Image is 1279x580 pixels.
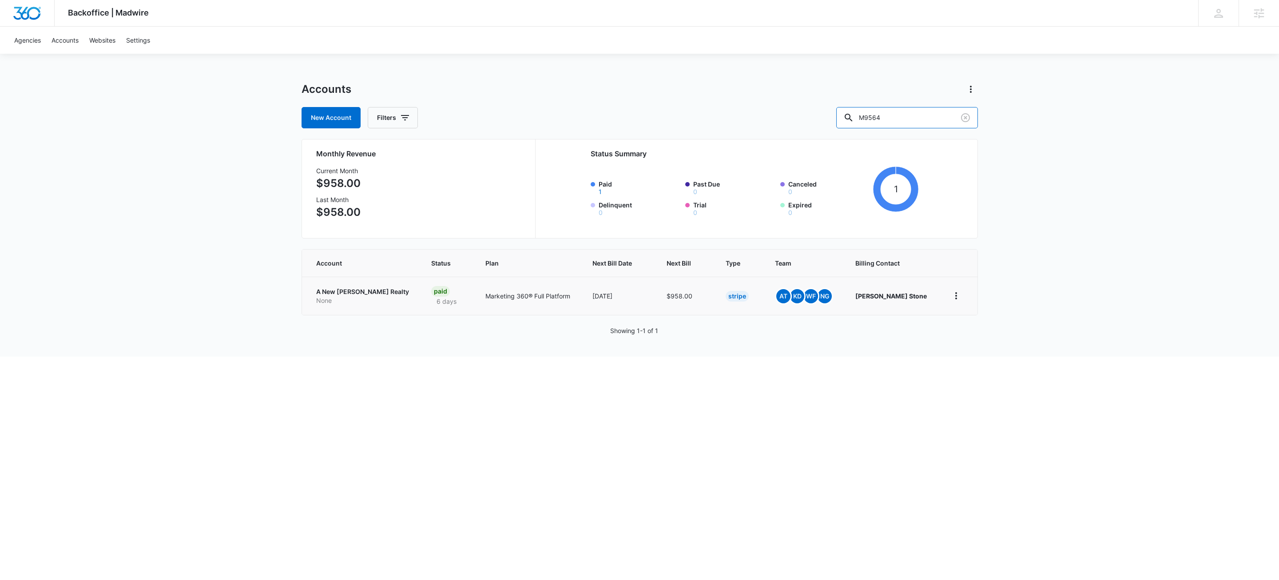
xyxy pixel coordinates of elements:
[9,27,46,54] a: Agencies
[316,204,361,220] p: $958.00
[836,107,978,128] input: Search
[693,179,775,195] label: Past Due
[316,296,410,305] p: None
[316,166,361,175] h3: Current Month
[316,258,397,268] span: Account
[316,195,361,204] h3: Last Month
[316,287,410,305] a: A New [PERSON_NAME] RealtyNone
[788,179,870,195] label: Canceled
[302,83,351,96] h1: Accounts
[46,27,84,54] a: Accounts
[316,287,410,296] p: A New [PERSON_NAME] Realty
[693,200,775,216] label: Trial
[610,326,658,335] p: Showing 1-1 of 1
[68,8,149,17] span: Backoffice | Madwire
[302,107,361,128] a: New Account
[964,82,978,96] button: Actions
[431,297,462,306] p: 6 days
[818,289,832,303] span: NG
[894,183,898,195] tspan: 1
[431,258,451,268] span: Status
[790,289,804,303] span: kD
[656,277,715,315] td: $958.00
[949,289,963,303] button: home
[726,258,741,268] span: Type
[121,27,155,54] a: Settings
[599,179,680,195] label: Paid
[582,277,656,315] td: [DATE]
[775,258,821,268] span: Team
[316,148,524,159] h2: Monthly Revenue
[485,258,571,268] span: Plan
[804,289,818,303] span: WF
[726,291,749,302] div: Stripe
[368,107,418,128] button: Filters
[84,27,121,54] a: Websites
[776,289,790,303] span: At
[667,258,691,268] span: Next Bill
[592,258,632,268] span: Next Bill Date
[855,258,928,268] span: Billing Contact
[599,200,680,216] label: Delinquent
[855,292,927,300] strong: [PERSON_NAME] Stone
[599,189,602,195] button: Paid
[485,291,571,301] p: Marketing 360® Full Platform
[316,175,361,191] p: $958.00
[431,286,450,297] div: Paid
[591,148,919,159] h2: Status Summary
[788,200,870,216] label: Expired
[958,111,973,125] button: Clear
